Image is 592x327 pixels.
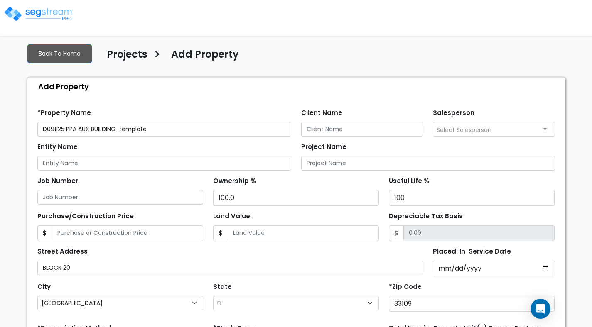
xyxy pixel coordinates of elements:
[37,176,78,186] label: Job Number
[433,108,474,118] label: Salesperson
[3,5,74,22] img: logo_pro_r.png
[32,78,565,95] div: Add Property
[433,247,511,256] label: Placed-In-Service Date
[213,212,250,221] label: Land Value
[213,190,379,206] input: Ownership %
[403,225,555,241] input: 0.00
[389,176,430,186] label: Useful Life %
[389,296,555,312] input: Zip Code
[437,126,491,134] span: Select Salesperson
[37,261,423,275] input: Street Address
[301,108,342,118] label: Client Name
[389,225,404,241] span: $
[213,225,228,241] span: $
[37,122,291,137] input: Property Name
[37,282,51,292] label: City
[37,247,88,256] label: Street Address
[228,225,379,241] input: Land Value
[171,49,239,63] h4: Add Property
[101,49,147,66] a: Projects
[37,108,91,118] label: *Property Name
[389,190,555,206] input: Useful Life %
[27,44,92,63] a: Back To Home
[213,282,232,292] label: State
[154,48,161,64] h3: >
[37,142,78,152] label: Entity Name
[301,122,423,137] input: Client Name
[301,142,346,152] label: Project Name
[165,49,239,66] a: Add Property
[107,49,147,63] h4: Projects
[389,282,422,292] label: *Zip Code
[37,212,134,221] label: Purchase/Construction Price
[37,156,291,171] input: Entity Name
[301,156,555,171] input: Project Name
[52,225,203,241] input: Purchase or Construction Price
[37,190,203,205] input: Job Number
[37,225,52,241] span: $
[213,176,256,186] label: Ownership %
[531,299,550,319] div: Open Intercom Messenger
[389,212,463,221] label: Depreciable Tax Basis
